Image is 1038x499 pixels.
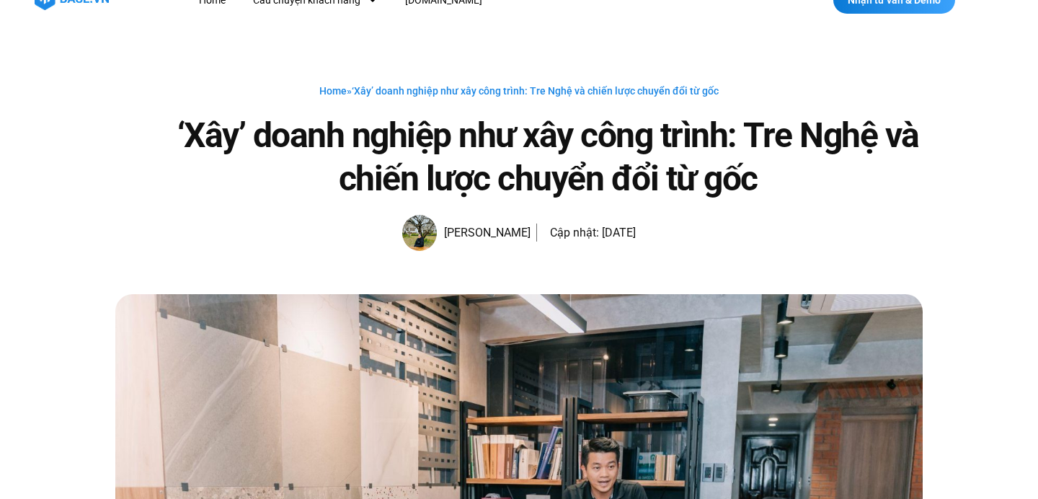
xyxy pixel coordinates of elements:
img: Picture of Đoàn Đức [402,215,437,251]
span: ‘Xây’ doanh nghiệp như xây công trình: Tre Nghệ và chiến lược chuyển đổi từ gốc [352,85,719,97]
time: [DATE] [602,226,636,239]
span: Cập nhật: [550,226,599,239]
span: [PERSON_NAME] [437,223,531,243]
h1: ‘Xây’ doanh nghiệp như xây công trình: Tre Nghệ và chiến lược chuyển đổi từ gốc [173,114,923,200]
a: Home [319,85,347,97]
span: » [319,85,719,97]
a: Picture of Đoàn Đức [PERSON_NAME] [402,215,531,251]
